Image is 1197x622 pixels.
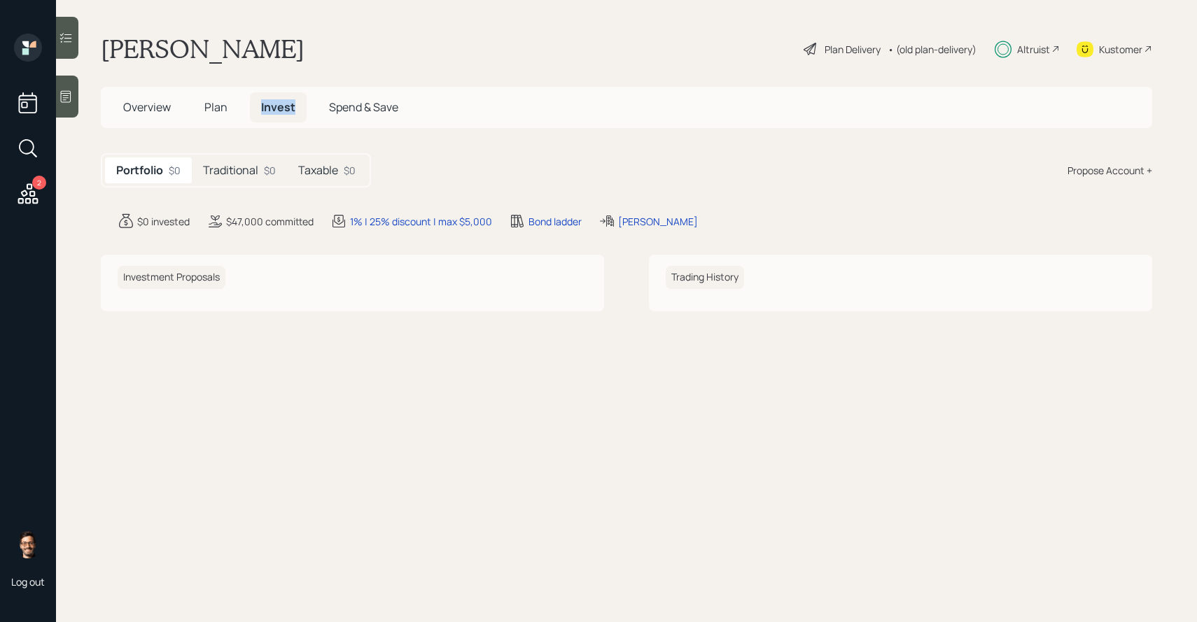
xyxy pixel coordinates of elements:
[203,164,258,177] h5: Traditional
[11,575,45,588] div: Log out
[14,530,42,558] img: sami-boghos-headshot.png
[264,163,276,178] div: $0
[825,42,881,57] div: Plan Delivery
[1017,42,1050,57] div: Altruist
[118,266,225,289] h6: Investment Proposals
[1067,163,1152,178] div: Propose Account +
[137,214,190,229] div: $0 invested
[1099,42,1142,57] div: Kustomer
[116,164,163,177] h5: Portfolio
[32,176,46,190] div: 2
[101,34,304,64] h1: [PERSON_NAME]
[298,164,338,177] h5: Taxable
[350,214,492,229] div: 1% | 25% discount | max $5,000
[169,163,181,178] div: $0
[666,266,744,289] h6: Trading History
[261,99,295,115] span: Invest
[528,214,582,229] div: Bond ladder
[344,163,356,178] div: $0
[123,99,171,115] span: Overview
[888,42,976,57] div: • (old plan-delivery)
[618,214,698,229] div: [PERSON_NAME]
[204,99,227,115] span: Plan
[329,99,398,115] span: Spend & Save
[226,214,314,229] div: $47,000 committed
